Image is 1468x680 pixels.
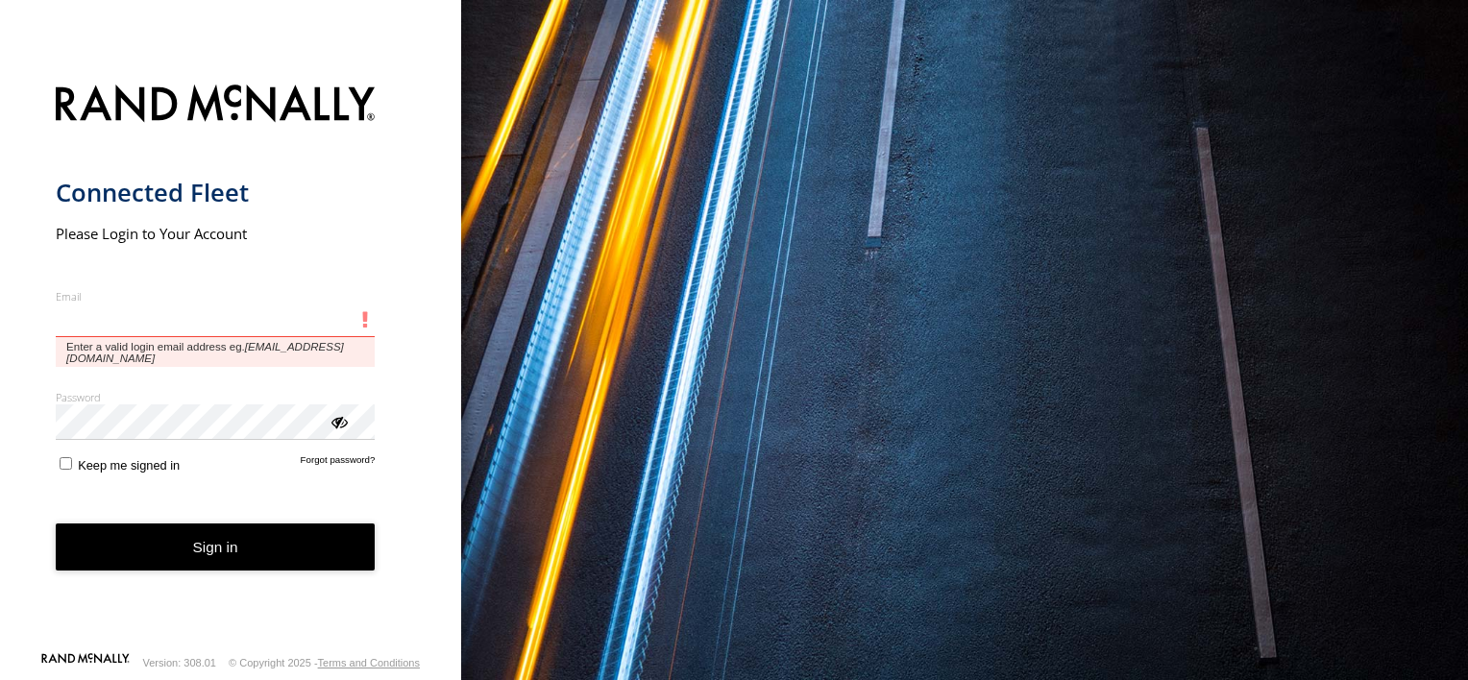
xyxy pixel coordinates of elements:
input: Keep me signed in [60,457,72,470]
span: Keep me signed in [78,458,180,473]
div: © Copyright 2025 - [229,657,420,668]
img: Rand McNally [56,81,376,130]
div: Version: 308.01 [143,657,216,668]
em: [EMAIL_ADDRESS][DOMAIN_NAME] [66,341,344,364]
form: main [56,73,406,651]
h2: Please Login to Your Account [56,224,376,243]
h1: Connected Fleet [56,177,376,208]
a: Forgot password? [301,454,376,473]
button: Sign in [56,523,376,571]
a: Visit our Website [41,653,130,672]
a: Terms and Conditions [318,657,420,668]
label: Email [56,289,376,304]
div: ViewPassword [329,411,348,430]
label: Password [56,390,376,404]
span: Enter a valid login email address eg. [56,337,376,367]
